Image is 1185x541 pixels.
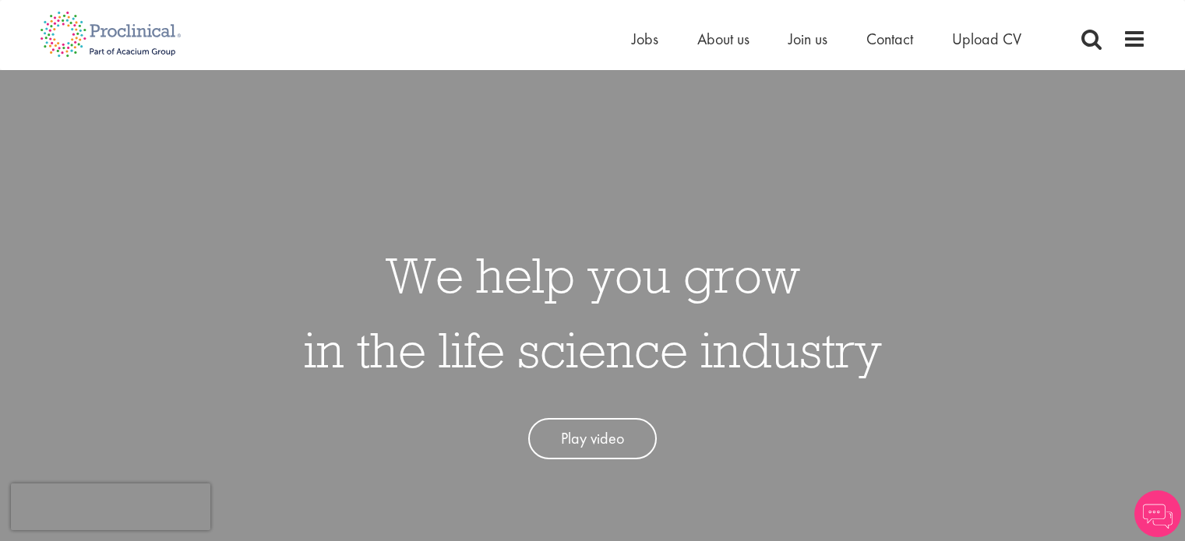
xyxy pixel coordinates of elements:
[697,29,749,49] a: About us
[1134,490,1181,537] img: Chatbot
[528,418,657,459] a: Play video
[632,29,658,49] a: Jobs
[952,29,1021,49] a: Upload CV
[866,29,913,49] a: Contact
[788,29,827,49] a: Join us
[304,237,882,387] h1: We help you grow in the life science industry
